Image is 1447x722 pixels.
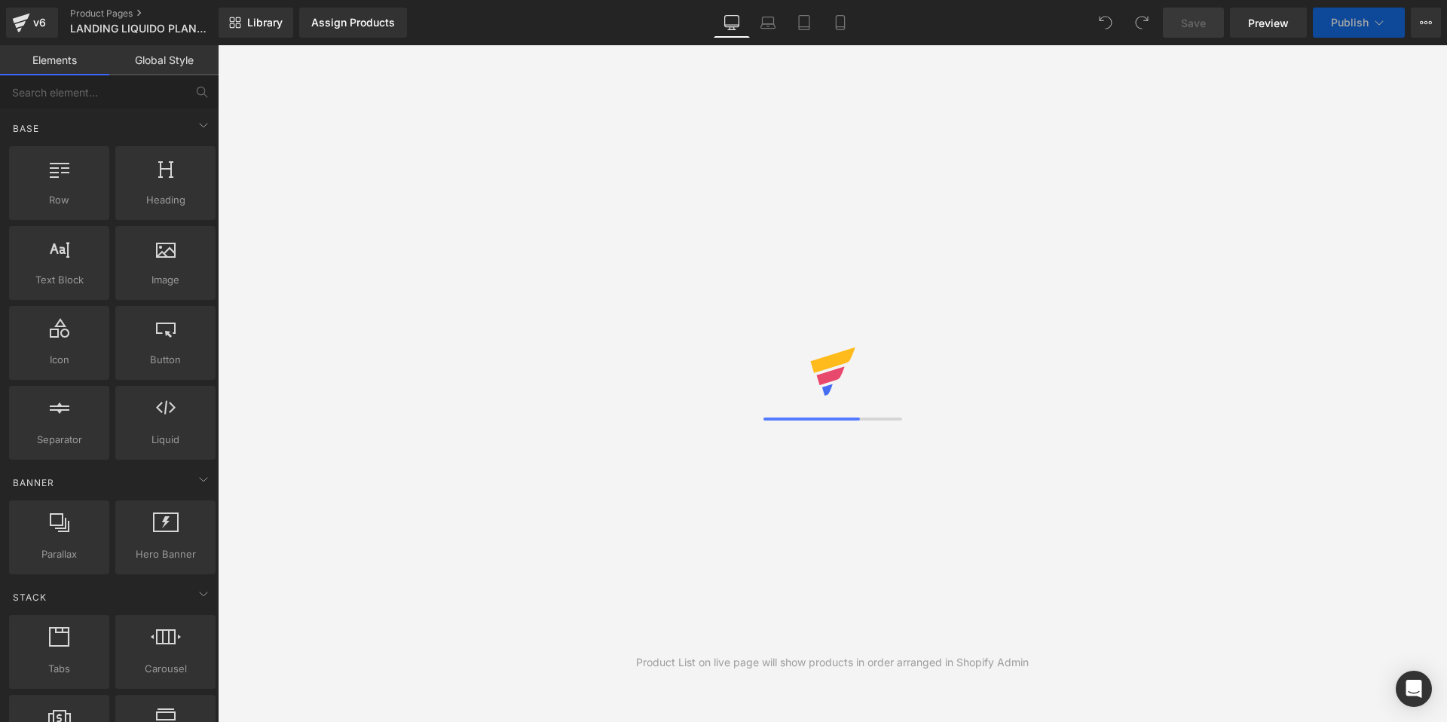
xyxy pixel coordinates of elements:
span: Heading [120,192,211,208]
span: Icon [14,352,105,368]
span: Library [247,16,283,29]
button: More [1411,8,1441,38]
span: Text Block [14,272,105,288]
span: Save [1181,15,1206,31]
span: Stack [11,590,48,604]
span: Publish [1331,17,1369,29]
div: v6 [30,13,49,32]
span: LANDING LIQUIDO PLANTAS [70,23,211,35]
a: Laptop [750,8,786,38]
button: Redo [1127,8,1157,38]
span: Carousel [120,661,211,677]
div: Product List on live page will show products in order arranged in Shopify Admin [636,654,1029,671]
span: Liquid [120,432,211,448]
a: v6 [6,8,58,38]
span: Base [11,121,41,136]
span: Tabs [14,661,105,677]
div: Assign Products [311,17,395,29]
span: Button [120,352,211,368]
a: Desktop [714,8,750,38]
span: Image [120,272,211,288]
a: Mobile [822,8,858,38]
button: Undo [1091,8,1121,38]
a: Preview [1230,8,1307,38]
span: Hero Banner [120,546,211,562]
button: Publish [1313,8,1405,38]
span: Parallax [14,546,105,562]
a: Tablet [786,8,822,38]
span: Banner [11,476,56,490]
a: Product Pages [70,8,240,20]
div: Open Intercom Messenger [1396,671,1432,707]
span: Separator [14,432,105,448]
a: New Library [219,8,293,38]
span: Row [14,192,105,208]
a: Global Style [109,45,219,75]
span: Preview [1248,15,1289,31]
